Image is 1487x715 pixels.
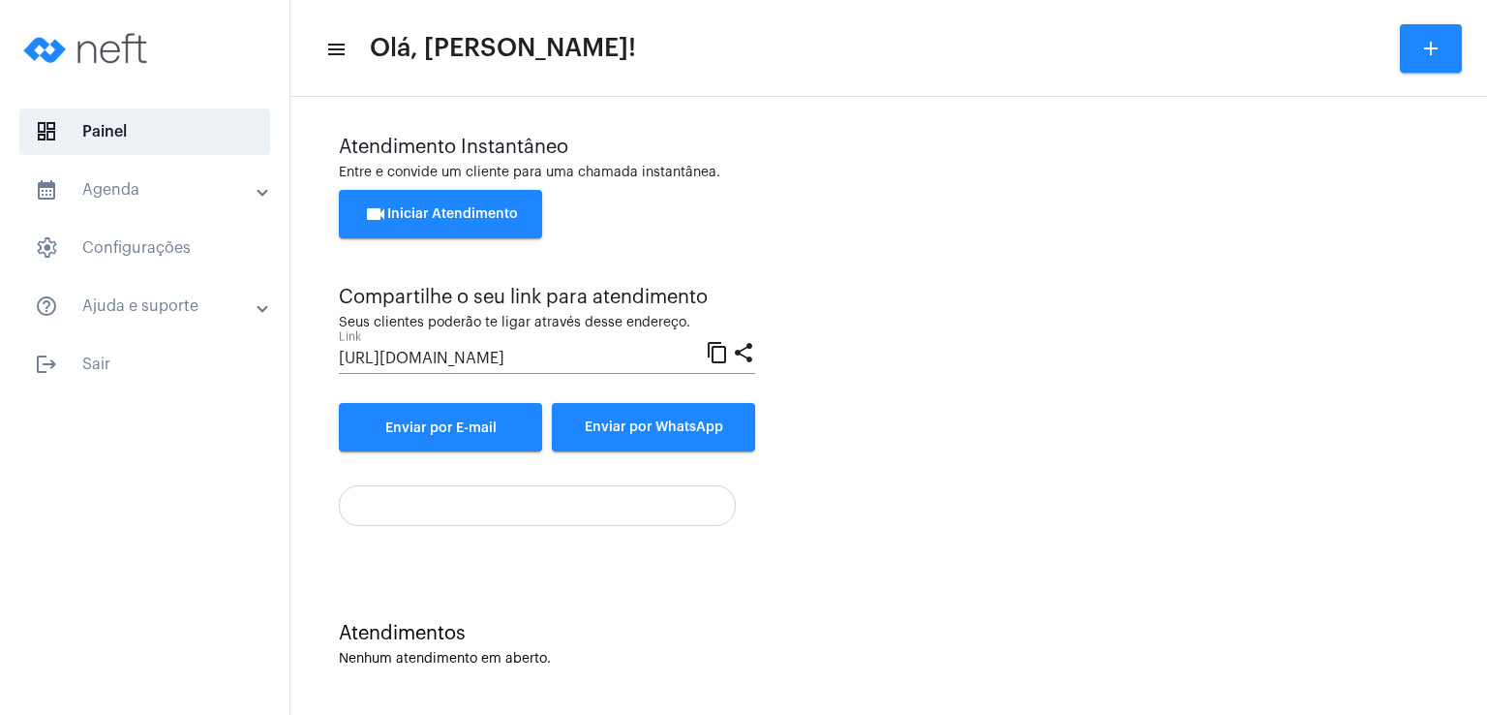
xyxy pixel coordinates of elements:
span: Sair [19,341,270,388]
mat-icon: sidenav icon [325,38,345,61]
a: Enviar por E-mail [339,403,542,451]
mat-icon: content_copy [706,340,729,363]
mat-icon: add [1419,37,1442,60]
div: Nenhum atendimento em aberto. [339,652,1439,667]
button: Enviar por WhatsApp [552,403,755,451]
mat-icon: sidenav icon [35,353,58,376]
mat-icon: videocam [364,202,387,226]
span: Iniciar Atendimento [364,207,518,221]
img: logo-neft-novo-2.png [15,10,161,87]
div: Entre e convide um cliente para uma chamada instantânea. [339,166,1439,180]
mat-icon: sidenav icon [35,178,58,202]
span: sidenav icon [35,120,58,143]
mat-icon: sidenav icon [35,295,58,318]
div: Atendimentos [339,623,1439,644]
div: Atendimento Instantâneo [339,137,1439,158]
span: Painel [19,109,270,155]
span: sidenav icon [35,236,58,260]
mat-icon: share [732,340,755,363]
span: Enviar por WhatsApp [585,420,723,434]
span: Olá, [PERSON_NAME]! [370,33,636,64]
button: Iniciar Atendimento [339,190,542,238]
mat-expansion-panel-header: sidenav iconAjuda e suporte [12,283,289,329]
mat-panel-title: Agenda [35,178,258,202]
div: Compartilhe o seu link para atendimento [339,287,755,308]
div: Seus clientes poderão te ligar através desse endereço. [339,316,755,330]
mat-panel-title: Ajuda e suporte [35,295,258,318]
span: Configurações [19,225,270,271]
mat-expansion-panel-header: sidenav iconAgenda [12,167,289,213]
span: Enviar por E-mail [385,421,497,435]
